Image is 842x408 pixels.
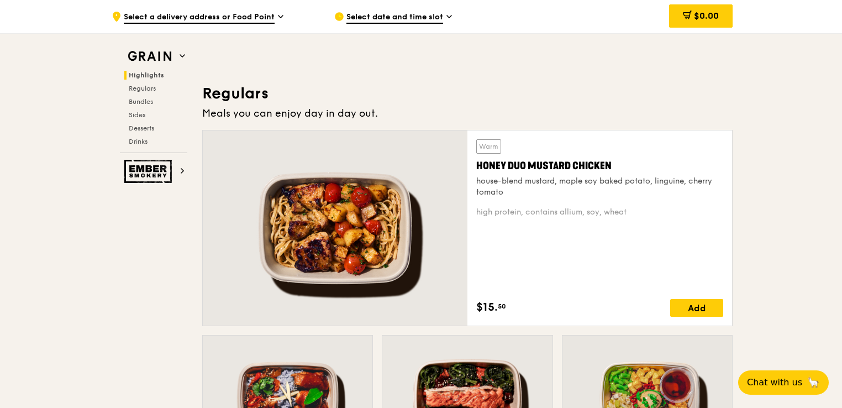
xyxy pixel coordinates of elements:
[670,299,723,317] div: Add
[124,160,175,183] img: Ember Smokery web logo
[476,158,723,174] div: Honey Duo Mustard Chicken
[124,46,175,66] img: Grain web logo
[129,111,145,119] span: Sides
[694,11,719,21] span: $0.00
[738,370,829,395] button: Chat with us🦙
[129,98,153,106] span: Bundles
[124,12,275,24] span: Select a delivery address or Food Point
[346,12,443,24] span: Select date and time slot
[476,207,723,218] div: high protein, contains allium, soy, wheat
[747,376,802,389] span: Chat with us
[476,139,501,154] div: Warm
[476,176,723,198] div: house-blend mustard, maple soy baked potato, linguine, cherry tomato
[202,83,733,103] h3: Regulars
[202,106,733,121] div: Meals you can enjoy day in day out.
[129,71,164,79] span: Highlights
[498,302,506,311] span: 50
[129,138,148,145] span: Drinks
[129,124,154,132] span: Desserts
[807,376,820,389] span: 🦙
[129,85,156,92] span: Regulars
[476,299,498,316] span: $15.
